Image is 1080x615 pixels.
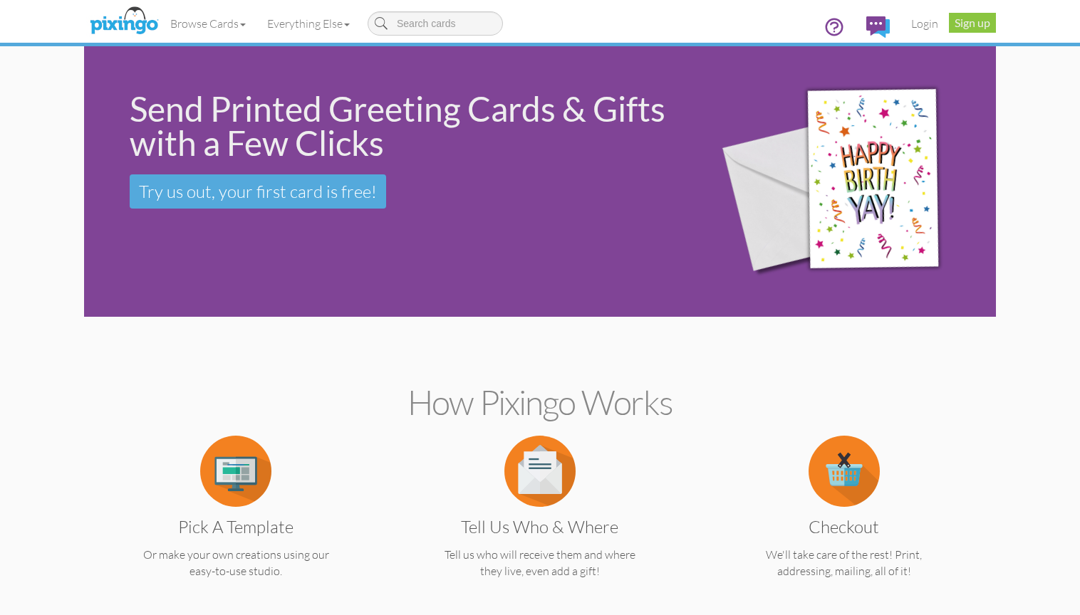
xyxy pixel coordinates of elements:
[412,463,667,579] a: Tell us Who & Where Tell us who will receive them and where they live, even add a gift!
[717,463,971,579] a: Checkout We'll take care of the rest! Print, addressing, mailing, all of it!
[727,517,960,536] h3: Checkout
[423,517,656,536] h3: Tell us Who & Where
[109,463,363,579] a: Pick a Template Or make your own creations using our easy-to-use studio.
[120,517,353,536] h3: Pick a Template
[949,13,996,33] a: Sign up
[256,6,360,41] a: Everything Else
[412,547,667,579] p: Tell us who will receive them and where they live, even add a gift!
[139,181,377,202] span: Try us out, your first card is free!
[130,92,680,160] div: Send Printed Greeting Cards & Gifts with a Few Clicks
[109,547,363,579] p: Or make your own creations using our easy-to-use studio.
[130,174,386,209] a: Try us out, your first card is free!
[109,384,971,421] h2: How Pixingo works
[160,6,256,41] a: Browse Cards
[866,16,890,38] img: comments.svg
[809,436,880,507] img: item.alt
[504,436,576,507] img: item.alt
[717,547,971,579] p: We'll take care of the rest! Print, addressing, mailing, all of it!
[368,11,503,36] input: Search cards
[86,4,162,39] img: pixingo logo
[900,6,949,41] a: Login
[700,50,992,314] img: 942c5090-71ba-4bfc-9a92-ca782dcda692.png
[200,436,271,507] img: item.alt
